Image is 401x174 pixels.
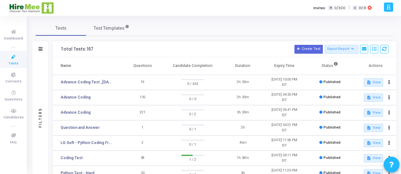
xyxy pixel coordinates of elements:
[122,57,164,75] th: Questions
[5,79,21,84] span: Contests
[61,140,113,146] a: LG Soft - Python Coding Fresher AI and ML
[364,78,383,87] button: View
[181,156,204,162] span: 1 / 2
[222,75,264,90] td: 2h 30m
[334,5,346,11] span: 0/300
[61,125,100,130] a: Question and Answer
[355,57,396,75] th: Actions
[366,95,371,100] mat-icon: description
[323,80,340,84] span: Published
[122,151,164,166] td: 38
[61,79,113,85] a: Advance Coding Test _[DATE]
[222,135,264,151] td: 45m
[264,151,305,166] td: [DATE] 04:11 PM IST
[323,156,340,160] span: Published
[349,4,350,11] span: |
[358,5,366,11] span: 31/31
[55,25,67,32] span: Tests
[181,141,204,147] span: 0 / 1
[364,139,383,147] button: View
[364,109,383,117] button: View
[264,57,305,75] th: Expiry Time
[264,135,305,151] td: [DATE] 11:58 PM IST
[313,5,326,11] label: Invites:
[94,25,125,32] span: Test Templates
[364,154,383,162] button: View
[181,95,204,102] span: 0 / 0
[366,111,371,115] mat-icon: description
[328,6,333,10] span: T
[366,156,371,160] mat-icon: description
[122,90,164,105] td: 135
[353,6,357,10] span: I
[61,47,93,52] div: Total Tests: 167
[364,124,383,132] button: View
[264,90,305,105] td: [DATE] 04:30 PM IST
[163,57,222,75] th: Candidate Completion
[38,83,43,152] div: Filters
[366,141,371,145] mat-icon: description
[222,57,264,75] th: Duration
[3,115,24,120] span: Candidates
[181,111,204,117] span: 0 / 2
[323,141,340,145] span: Published
[122,75,164,90] td: 19
[366,80,371,85] mat-icon: description
[222,120,264,135] td: 2h
[264,105,305,120] td: [DATE] 05:41 PM IST
[61,94,90,100] a: Advance Coding
[222,151,264,166] td: 1h 58m
[181,80,204,87] span: 0 / 433
[325,45,358,54] button: Export Report
[61,110,90,115] a: Advance Coding
[122,135,164,151] td: 2
[4,36,23,41] span: Dashboard
[264,75,305,90] td: [DATE] 10:00 PM IST
[9,61,18,66] span: Tests
[294,45,323,54] button: Create Test
[61,155,83,161] a: Coding Test
[305,57,355,75] th: Status
[364,93,383,102] button: View
[122,120,164,135] td: 1
[222,90,264,105] td: 2h 30m
[9,2,55,14] img: logo
[323,125,340,129] span: Published
[323,110,340,114] span: Published
[181,126,204,132] span: 0 / 1
[264,120,305,135] td: [DATE] 04:22 PM IST
[323,95,340,99] span: Published
[53,57,122,75] th: Name
[4,97,22,102] span: Questions
[366,126,371,130] mat-icon: description
[222,105,264,120] td: 3h 30m
[122,105,164,120] td: 221
[10,140,17,145] span: FAQ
